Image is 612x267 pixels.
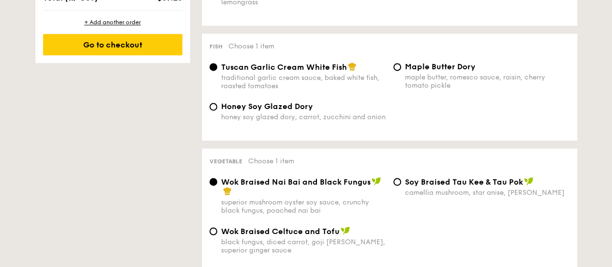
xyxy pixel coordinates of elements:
[393,63,401,71] input: Maple Butter Dorymaple butter, romesco sauce, raisin, cherry tomato pickle
[209,158,242,165] span: Vegetable
[209,227,217,235] input: Wok Braised Celtuce and Tofublack fungus, diced carrot, goji [PERSON_NAME], superior ginger sauce
[372,177,381,186] img: icon-vegan.f8ff3823.svg
[405,177,523,187] span: ⁠Soy Braised Tau Kee & Tau Pok
[221,227,340,236] span: Wok Braised Celtuce and Tofu
[405,73,569,90] div: maple butter, romesco sauce, raisin, cherry tomato pickle
[209,63,217,71] input: Tuscan Garlic Cream White Fishtraditional garlic cream sauce, baked white fish, roasted tomatoes
[221,102,313,111] span: Honey Soy Glazed Dory
[221,113,386,121] div: honey soy glazed dory, carrot, zucchini and onion
[221,74,386,90] div: traditional garlic cream sauce, baked white fish, roasted tomatoes
[209,178,217,186] input: Wok Braised Nai Bai and Black Fungussuperior mushroom oyster soy sauce, crunchy black fungus, poa...
[341,226,350,235] img: icon-vegan.f8ff3823.svg
[223,187,232,195] img: icon-chef-hat.a58ddaea.svg
[43,34,182,55] div: Go to checkout
[405,188,569,197] div: camellia mushroom, star anise, [PERSON_NAME]
[405,62,476,71] span: Maple Butter Dory
[221,238,386,254] div: black fungus, diced carrot, goji [PERSON_NAME], superior ginger sauce
[221,198,386,215] div: superior mushroom oyster soy sauce, crunchy black fungus, poached nai bai
[393,178,401,186] input: ⁠Soy Braised Tau Kee & Tau Pokcamellia mushroom, star anise, [PERSON_NAME]
[221,63,347,72] span: Tuscan Garlic Cream White Fish
[348,62,357,71] img: icon-chef-hat.a58ddaea.svg
[209,103,217,110] input: Honey Soy Glazed Doryhoney soy glazed dory, carrot, zucchini and onion
[524,177,534,186] img: icon-vegan.f8ff3823.svg
[43,18,182,26] div: + Add another order
[228,42,274,50] span: Choose 1 item
[221,177,371,187] span: Wok Braised Nai Bai and Black Fungus
[209,43,223,50] span: Fish
[248,157,294,165] span: Choose 1 item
